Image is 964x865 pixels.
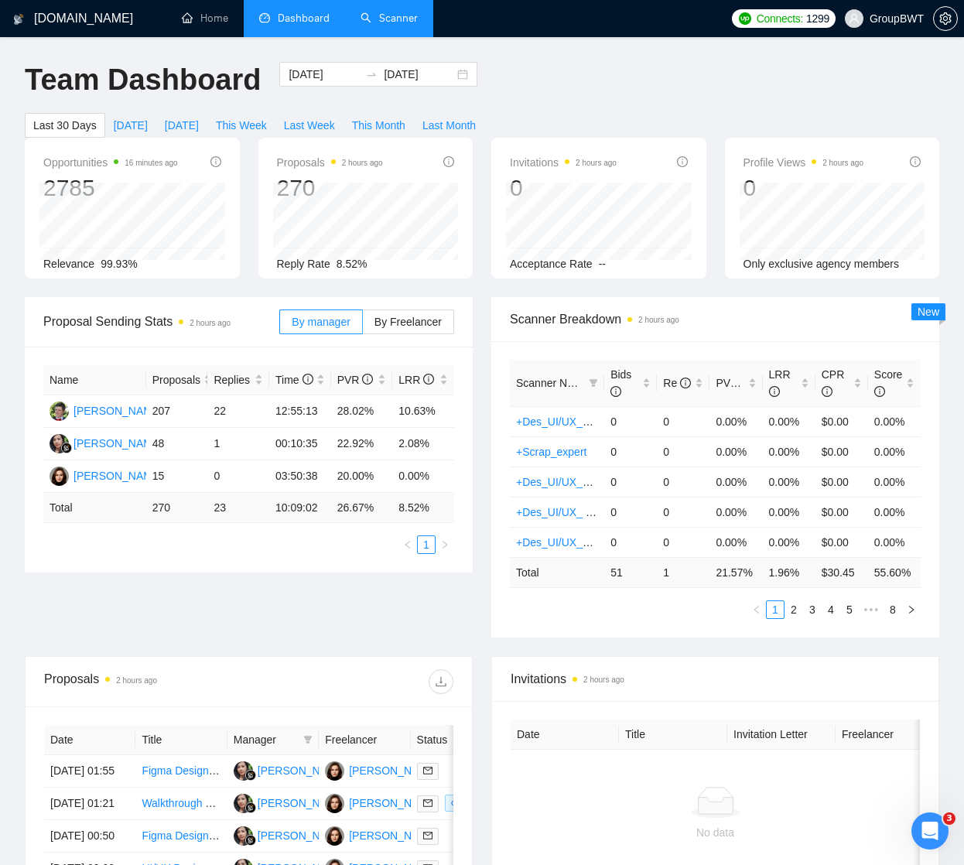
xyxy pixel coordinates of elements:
span: Bids [610,368,631,398]
span: CPR [822,368,845,398]
td: 23 [207,493,269,523]
td: 0 [604,497,657,527]
a: +Des_UI/UX_Landing [516,476,621,488]
span: Manager [234,731,297,748]
td: 0.00% [763,436,815,467]
span: Profile Views [744,153,864,172]
td: 2.08% [392,428,454,460]
img: AS [50,402,69,421]
span: mail [423,831,432,840]
input: End date [384,66,454,83]
span: right [440,540,450,549]
td: 21.57 % [709,557,762,587]
button: right [902,600,921,619]
a: SK[PERSON_NAME] [325,829,438,841]
span: This Week [216,117,267,134]
th: Proposals [146,365,208,395]
a: +Des_UI/UX_ eCommerce [516,506,644,518]
span: mail [423,766,432,775]
a: SK[PERSON_NAME] [325,764,438,776]
th: Name [43,365,146,395]
span: Scanner Name [516,377,588,389]
span: Invitations [511,669,920,689]
a: 1 [767,601,784,618]
span: Relevance [43,258,94,270]
td: 0 [604,467,657,497]
span: Only exclusive agency members [744,258,900,270]
button: [DATE] [105,113,156,138]
td: $0.00 [815,527,868,557]
a: SN[PERSON_NAME] [234,796,347,809]
span: ••• [859,600,884,619]
li: 1 [417,535,436,554]
span: info-circle [680,378,691,388]
button: This Week [207,113,275,138]
span: to [365,68,378,80]
span: -- [599,258,606,270]
img: SK [325,826,344,846]
time: 16 minutes ago [125,159,177,167]
span: Opportunities [43,153,178,172]
span: Acceptance Rate [510,258,593,270]
td: $0.00 [815,406,868,436]
td: 0.00% [868,467,921,497]
a: Figma Designer Needed for Rx Website Project [142,764,370,777]
span: 8.52% [337,258,367,270]
td: 12:55:13 [269,395,331,428]
span: Status [417,731,480,748]
td: 0.00% [868,406,921,436]
span: info-circle [769,386,780,397]
div: [PERSON_NAME] [349,795,438,812]
button: [DATE] [156,113,207,138]
h1: Team Dashboard [25,62,261,98]
img: upwork-logo.png [739,12,751,25]
span: info-circle [822,386,832,397]
div: [PERSON_NAME] [73,467,162,484]
span: user [849,13,860,24]
td: 22.92% [331,428,393,460]
th: Date [44,725,135,755]
span: Proposals [152,371,200,388]
td: 0 [657,527,709,557]
th: Freelancer [836,720,944,750]
span: Last Month [422,117,476,134]
td: Total [43,493,146,523]
img: gigradar-bm.png [245,802,256,813]
div: [PERSON_NAME] [258,795,347,812]
td: 0.00% [709,467,762,497]
td: 207 [146,395,208,428]
a: searchScanner [361,12,418,25]
span: Proposal Sending Stats [43,312,279,331]
div: [PERSON_NAME] [349,827,438,844]
span: [DATE] [165,117,199,134]
span: info-circle [362,374,373,385]
li: 8 [884,600,902,619]
td: $0.00 [815,467,868,497]
span: This Month [352,117,405,134]
img: SN [50,434,69,453]
img: gigradar-bm.png [245,770,256,781]
a: Figma Designer for Branded Web Design Projects [142,829,381,842]
span: By manager [292,316,350,328]
td: 15 [146,460,208,493]
li: 1 [766,600,785,619]
td: 10:09:02 [269,493,331,523]
button: left [398,535,417,554]
button: Last 30 Days [25,113,105,138]
div: 270 [277,173,383,203]
span: filter [300,728,316,751]
span: info-circle [677,156,688,167]
td: 0.00% [868,497,921,527]
td: [DATE] 00:50 [44,820,135,853]
span: Re [663,377,691,389]
span: [DATE] [114,117,148,134]
td: 48 [146,428,208,460]
button: left [747,600,766,619]
time: 2 hours ago [116,676,157,685]
td: 1 [657,557,709,587]
td: $ 30.45 [815,557,868,587]
a: SN[PERSON_NAME] [50,436,162,449]
a: 4 [822,601,839,618]
td: 1 [207,428,269,460]
a: 8 [884,601,901,618]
